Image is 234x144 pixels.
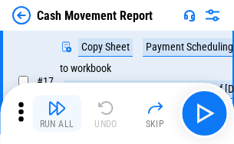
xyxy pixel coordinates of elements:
[37,8,153,23] div: Cash Movement Report
[146,99,164,117] img: Skip
[78,38,133,57] div: Copy Sheet
[37,75,54,87] span: # 17
[48,99,66,117] img: Run All
[146,119,165,129] div: Skip
[183,9,196,21] img: Support
[130,95,180,132] button: Skip
[60,63,111,74] div: to workbook
[192,101,216,126] img: Main button
[12,6,31,25] img: Back
[32,95,81,132] button: Run All
[40,119,74,129] div: Run All
[203,6,222,25] img: Settings menu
